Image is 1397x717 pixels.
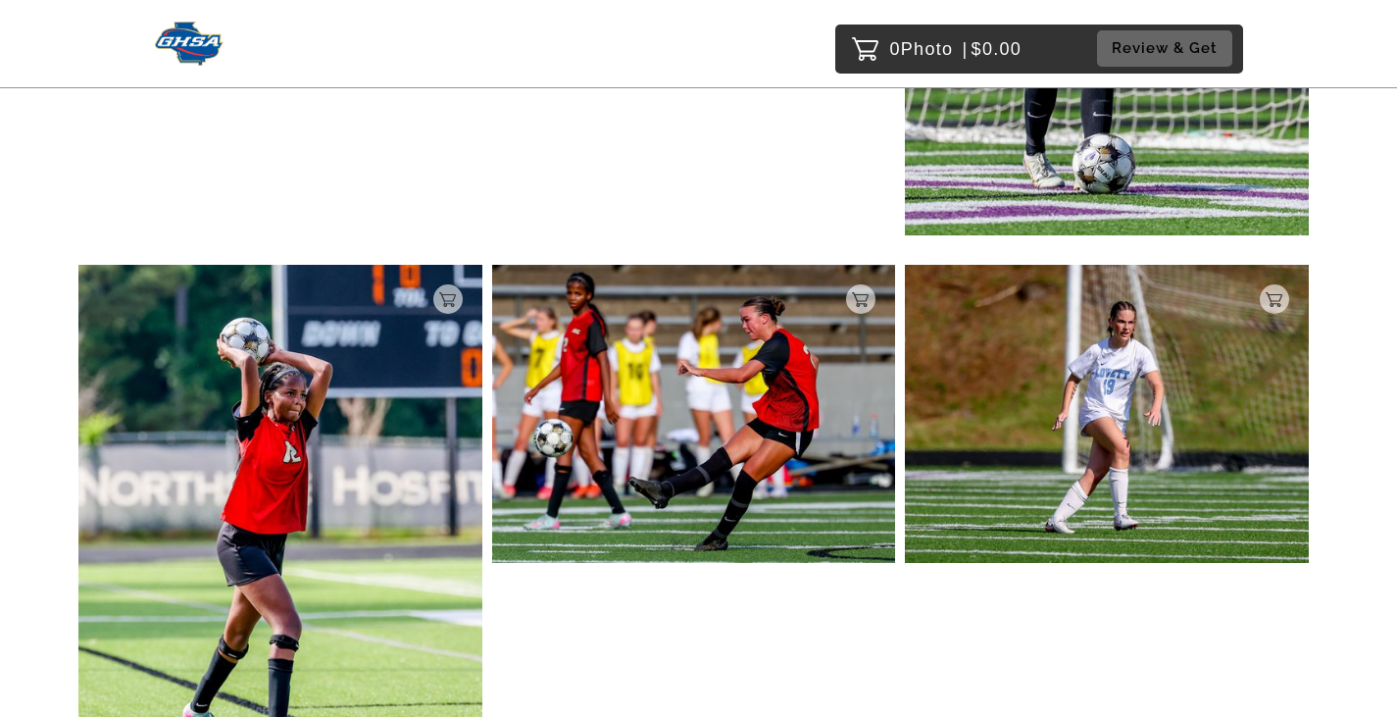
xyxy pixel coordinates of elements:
p: 0 $0.00 [890,33,1023,65]
a: Review & Get [1097,30,1238,67]
button: Review & Get [1097,30,1232,67]
img: Snapphound Logo [155,22,225,66]
img: 192716 [492,265,896,563]
span: | [963,39,969,59]
span: Photo [901,33,954,65]
img: 192714 [905,265,1309,563]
